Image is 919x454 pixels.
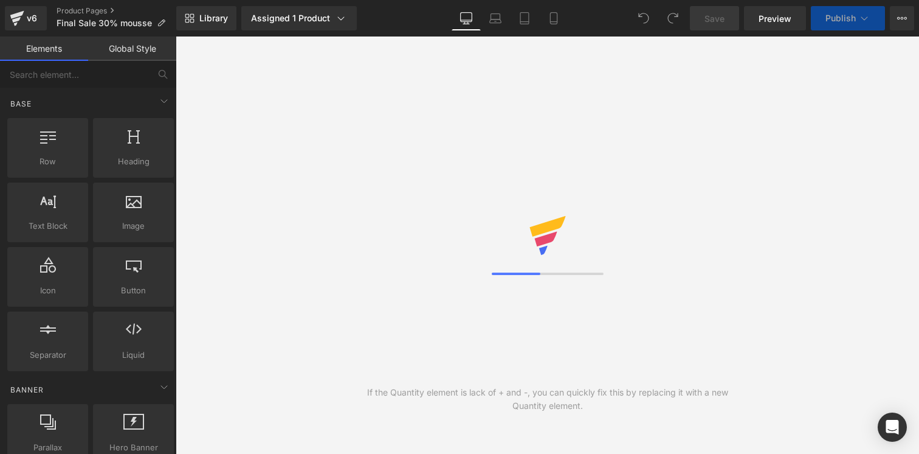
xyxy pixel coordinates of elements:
span: Hero Banner [97,441,170,454]
span: Heading [97,155,170,168]
span: Icon [11,284,84,297]
span: Liquid [97,349,170,361]
span: Row [11,155,84,168]
a: Desktop [452,6,481,30]
a: Laptop [481,6,510,30]
span: Image [97,220,170,232]
div: If the Quantity element is lack of + and -, you can quickly fix this by replacing it with a new Q... [362,386,734,413]
div: Assigned 1 Product [251,12,347,24]
span: Banner [9,384,45,396]
a: New Library [176,6,236,30]
span: Button [97,284,170,297]
span: Base [9,98,33,110]
a: Tablet [510,6,539,30]
span: Text Block [11,220,84,232]
a: Global Style [88,37,176,61]
a: Preview [744,6,806,30]
a: v6 [5,6,47,30]
button: Undo [632,6,656,30]
div: v6 [24,10,40,26]
a: Product Pages [57,6,176,16]
span: Final Sale 30% mousse [57,18,152,28]
span: Parallax [11,441,84,454]
button: Redo [661,6,685,30]
button: Publish [811,6,885,30]
span: Library [199,13,228,24]
div: Open Intercom Messenger [878,413,907,442]
a: Mobile [539,6,568,30]
span: Save [704,12,725,25]
span: Publish [825,13,856,23]
button: More [890,6,914,30]
span: Separator [11,349,84,361]
span: Preview [759,12,791,25]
